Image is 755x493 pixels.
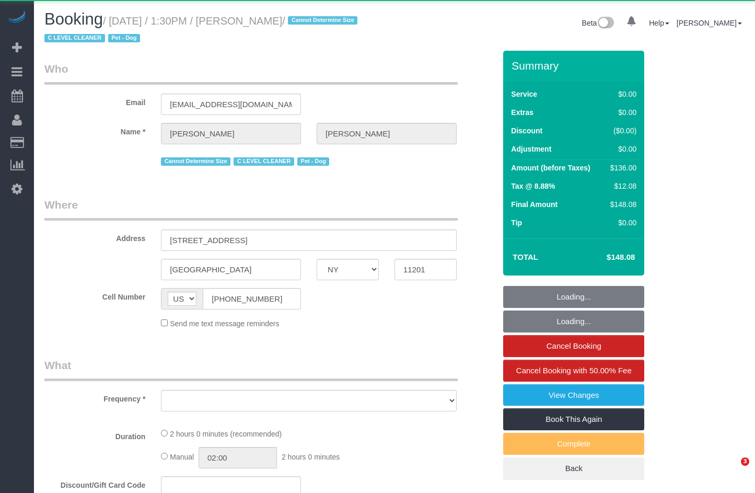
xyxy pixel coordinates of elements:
input: Cell Number [203,288,301,309]
label: Final Amount [511,199,557,210]
input: First Name [161,123,301,144]
label: Discount/Gift Card Code [37,476,153,490]
a: Cancel Booking with 50.00% Fee [503,360,644,382]
span: 2 hours 0 minutes [282,453,340,461]
iframe: Intercom live chat [719,457,745,483]
span: C LEVEL CLEANER [234,157,294,166]
span: Pet - Dog [297,157,329,166]
legend: What [44,358,458,381]
span: C LEVEL CLEANER [44,34,105,42]
span: Manual [170,453,194,461]
span: Cannot Determine Size [161,157,230,166]
img: Automaid Logo [6,10,27,25]
label: Duration [37,428,153,442]
a: Cancel Booking [503,335,644,357]
div: $0.00 [606,89,636,99]
span: 3 [741,457,749,466]
div: $0.00 [606,144,636,154]
input: Last Name [317,123,457,144]
span: 2 hours 0 minutes (recommended) [170,430,282,438]
div: $12.08 [606,181,636,191]
img: New interface [597,17,614,30]
h3: Summary [512,60,639,72]
legend: Who [44,61,458,85]
label: Email [37,94,153,108]
input: Email [161,94,301,115]
a: Back [503,457,644,479]
label: Extras [511,107,533,118]
span: Pet - Dog [108,34,140,42]
a: Beta [582,19,614,27]
label: Address [37,230,153,244]
label: Cell Number [37,288,153,302]
legend: Where [44,197,458,221]
h4: $148.08 [575,253,635,262]
strong: Total [513,253,538,261]
label: Amount (before Taxes) [511,163,590,173]
label: Discount [511,125,542,136]
a: Book This Again [503,408,644,430]
label: Adjustment [511,144,551,154]
span: Cancel Booking with 50.00% Fee [516,366,632,375]
label: Frequency * [37,390,153,404]
label: Tax @ 8.88% [511,181,555,191]
input: Zip Code [394,259,457,280]
label: Tip [511,217,522,228]
span: Booking [44,10,103,28]
label: Service [511,89,537,99]
div: $0.00 [606,217,636,228]
a: Help [649,19,669,27]
div: $136.00 [606,163,636,173]
span: Cannot Determine Size [288,16,357,25]
div: $0.00 [606,107,636,118]
small: / [DATE] / 1:30PM / [PERSON_NAME] [44,15,361,44]
input: City [161,259,301,280]
div: ($0.00) [606,125,636,136]
a: View Changes [503,384,644,406]
span: Send me text message reminders [170,319,279,328]
div: $148.08 [606,199,636,210]
label: Name * [37,123,153,137]
a: [PERSON_NAME] [677,19,742,27]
